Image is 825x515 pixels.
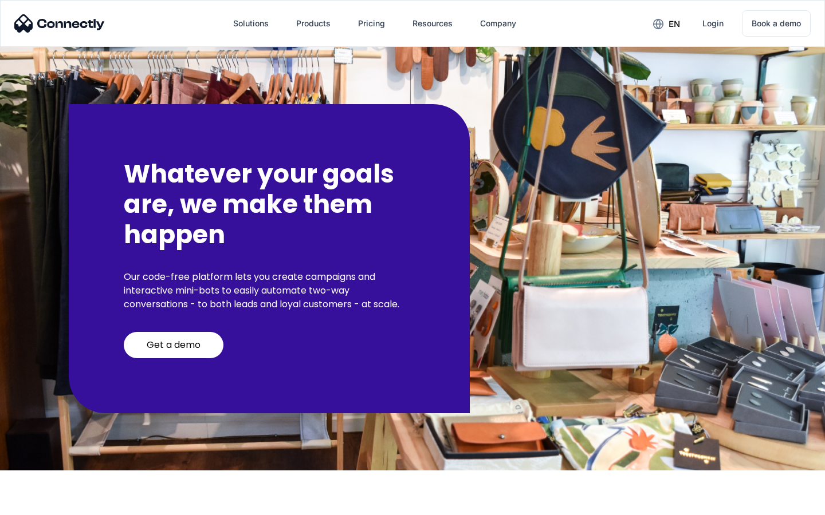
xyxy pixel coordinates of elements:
[124,332,223,358] a: Get a demo
[358,15,385,31] div: Pricing
[412,15,453,31] div: Resources
[23,495,69,511] ul: Language list
[11,495,69,511] aside: Language selected: English
[480,15,516,31] div: Company
[669,16,680,32] div: en
[14,14,105,33] img: Connectly Logo
[124,270,415,311] p: Our code-free platform lets you create campaigns and interactive mini-bots to easily automate two...
[742,10,811,37] a: Book a demo
[349,10,394,37] a: Pricing
[702,15,724,31] div: Login
[296,15,331,31] div: Products
[124,159,415,249] h2: Whatever your goals are, we make them happen
[233,15,269,31] div: Solutions
[147,339,201,351] div: Get a demo
[693,10,733,37] a: Login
